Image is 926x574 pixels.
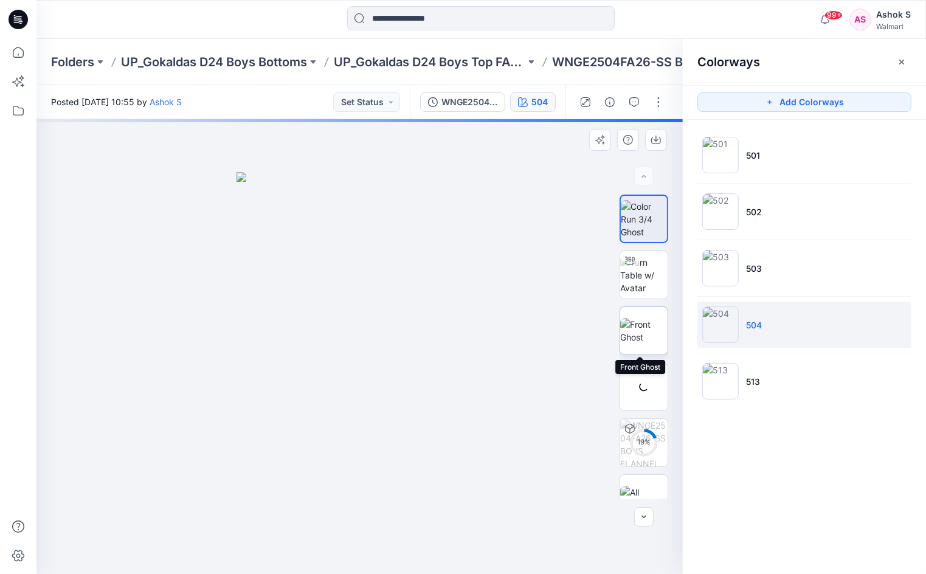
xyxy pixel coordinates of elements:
img: Front Ghost [620,318,668,344]
button: Add Colorways [697,92,911,112]
span: 99+ [824,10,843,20]
p: 501 [746,149,760,162]
p: WNGE2504FA26-SS BOYS FLANNEL SHIRT [552,54,744,71]
div: Walmart [876,22,911,31]
span: Posted [DATE] 10:55 by [51,95,182,108]
div: 19 % [629,437,658,448]
img: Color Run 3/4 Ghost [621,200,667,238]
button: Details [600,92,620,112]
img: 504 [702,306,739,343]
a: Folders [51,54,94,71]
a: Ashok S [150,97,182,107]
button: 504 [510,92,556,112]
div: Ashok S [876,7,911,22]
img: Turn Table w/ Avatar [620,256,668,294]
img: 503 [702,250,739,286]
a: UP_Gokaldas D24 Boys Top FA-2026 [334,54,525,71]
p: 513 [746,375,760,388]
a: UP_Gokaldas D24 Boys Bottoms [121,54,307,71]
p: 504 [746,319,762,331]
p: 503 [746,262,762,275]
img: 501 [702,137,739,173]
img: 502 [702,193,739,230]
div: AS [849,9,871,30]
h2: Colorways [697,55,760,69]
img: 513 [702,363,739,399]
div: WNGE2504FA26-SS BOYS FLANNEL SHIRT [441,95,497,109]
button: WNGE2504FA26-SS BOYS FLANNEL SHIRT [420,92,505,112]
div: 504 [531,95,548,109]
img: All colorways [620,486,668,511]
img: WNGE2504FA26-SS BOYS FLANNEL SHIRT 504 [620,419,668,466]
img: eyJhbGciOiJIUzI1NiIsImtpZCI6IjAiLCJzbHQiOiJzZXMiLCJ0eXAiOiJKV1QifQ.eyJkYXRhIjp7InR5cGUiOiJzdG9yYW... [237,172,483,574]
p: 502 [746,206,762,218]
